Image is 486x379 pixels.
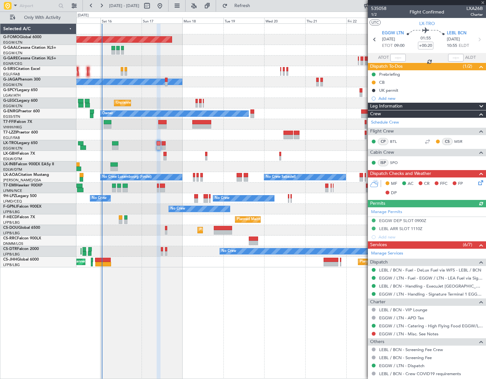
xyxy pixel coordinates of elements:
[440,181,447,187] span: FFC
[382,43,393,49] span: ETOT
[3,194,16,198] span: 9H-LPZ
[3,173,18,177] span: LX-AOA
[3,35,20,39] span: G-FOMO
[3,215,35,219] a: F-HECDFalcon 7X
[109,3,139,9] span: [DATE] - [DATE]
[371,5,386,12] span: 535058
[3,152,17,156] span: LX-GBH
[408,181,413,187] span: AC
[360,257,437,267] div: Planned Maint London ([GEOGRAPHIC_DATA])
[3,205,17,209] span: F-GPNJ
[3,178,41,183] a: [PERSON_NAME]/QSA
[391,190,397,196] span: DP
[390,160,404,166] a: SPO
[447,36,460,43] span: [DATE]
[237,215,338,224] div: Planned Maint [GEOGRAPHIC_DATA] ([GEOGRAPHIC_DATA])
[379,355,432,360] a: LEBL / BCN - Screening Fee
[463,63,472,70] span: (1/2)
[378,96,483,101] div: Add new
[182,18,223,23] div: Mon 18
[3,99,38,103] a: G-LEGCLegacy 600
[371,250,403,257] a: Manage Services
[3,146,22,151] a: EGGW/LTN
[3,231,20,236] a: LFPB/LBG
[3,93,21,98] a: LGAV/ATH
[17,15,68,20] span: Only With Activity
[379,267,481,273] a: LEBL / BCN - Fuel - DeLux Fuel via WFS - LEBL / BCN
[3,199,22,204] a: LFMD/CEQ
[378,55,389,61] span: ATOT
[463,241,472,248] span: (6/7)
[394,43,404,49] span: 09:00
[3,131,16,134] span: T7-LZZI
[370,170,431,177] span: Dispatch Checks and Weather
[447,43,457,49] span: 10:55
[424,181,430,187] span: CR
[20,1,56,11] input: Airport
[223,18,265,23] div: Tue 19
[370,128,394,135] span: Flight Crew
[3,104,22,108] a: EGGW/LTN
[116,98,221,108] div: Unplanned Maint [GEOGRAPHIC_DATA] ([GEOGRAPHIC_DATA])
[370,298,386,306] span: Charter
[199,225,300,235] div: Planned Maint [GEOGRAPHIC_DATA] ([GEOGRAPHIC_DATA])
[3,78,18,82] span: G-JAGA
[3,258,17,262] span: CS-JHH
[382,36,395,43] span: [DATE]
[142,18,183,23] div: Sun 17
[3,78,40,82] a: G-JAGAPhenom 300
[3,82,22,87] a: EGGW/LTN
[3,35,41,39] a: G-FOMOGlobal 6000
[3,220,20,225] a: LFPB/LBG
[3,56,56,60] a: G-GARECessna Citation XLS+
[221,246,236,256] div: No Crew
[100,18,142,23] div: Sat 16
[378,138,388,145] div: CP
[458,181,463,187] span: FP
[466,5,483,12] span: LXA26B
[305,18,346,23] div: Thu 21
[459,43,469,49] span: ELDT
[442,138,453,145] div: CS
[371,12,386,17] span: 1/2
[3,109,18,113] span: G-ENRG
[3,61,22,66] a: EGNR/CEG
[3,88,38,92] a: G-SPCYLegacy 650
[3,215,17,219] span: F-HECD
[379,88,398,93] div: UK permit
[382,30,404,37] span: EGGW LTN
[3,241,23,246] a: DNMM/LOS
[371,119,399,126] a: Schedule Crew
[264,18,305,23] div: Wed 20
[466,12,483,17] span: Charter
[3,184,42,187] a: T7-EMIHawker 900XP
[3,188,22,193] a: LFMN/NCE
[3,157,22,161] a: EDLW/DTM
[3,114,20,119] a: EGSS/STN
[3,67,15,71] span: G-SIRS
[219,1,258,11] button: Refresh
[3,125,22,130] a: VHHH/HKG
[379,72,400,77] div: Prebriefing
[3,131,38,134] a: T7-LZZIPraetor 600
[370,338,384,346] span: Others
[3,120,14,124] span: T7-FFI
[3,56,18,60] span: G-GARE
[3,51,22,56] a: EGGW/LTN
[379,291,483,297] a: EGGW / LTN - Handling - Signature Terminal 1 EGGW / LTN
[379,307,427,313] a: LEBL / BCN - VIP Lounge
[379,331,438,337] a: EGGW / LTN - Misc. See Notes
[370,63,403,70] span: Dispatch To-Dos
[390,139,404,144] a: BTL
[3,247,39,251] a: CS-DTRFalcon 2000
[78,13,89,18] div: [DATE]
[102,172,152,182] div: No Crew Luxembourg (Findel)
[370,110,381,118] span: Crew
[3,226,18,230] span: CS-DOU
[370,103,403,110] span: Leg Information
[3,173,49,177] a: LX-AOACitation Mustang
[7,13,70,23] button: Only With Activity
[3,252,20,257] a: LFPB/LBG
[3,141,38,145] a: LX-TROLegacy 650
[379,283,483,289] a: LEBL / BCN - Handling - ExecuJet [GEOGRAPHIC_DATA] [PERSON_NAME]/BCN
